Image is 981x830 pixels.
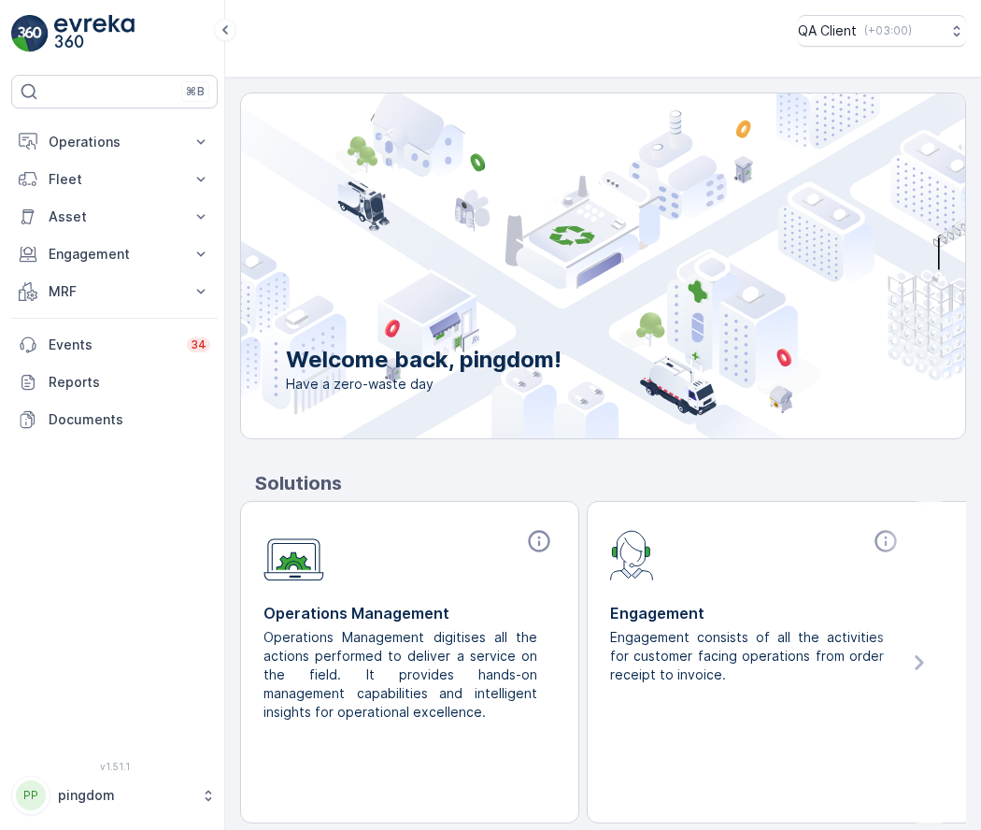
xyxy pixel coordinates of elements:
p: ⌘B [186,84,205,99]
p: Solutions [255,469,966,497]
span: v 1.51.1 [11,761,218,772]
p: pingdom [58,786,192,805]
p: Engagement [49,245,180,264]
p: Engagement consists of all the activities for customer facing operations from order receipt to in... [610,628,888,684]
span: Have a zero-waste day [286,375,562,394]
img: module-icon [263,528,324,581]
img: module-icon [610,528,654,580]
img: city illustration [157,93,965,438]
img: logo [11,15,49,52]
button: Operations [11,123,218,161]
p: Documents [49,410,210,429]
p: 34 [191,337,206,352]
p: Welcome back, pingdom! [286,345,562,375]
a: Reports [11,364,218,401]
p: Fleet [49,170,180,189]
p: ( +03:00 ) [864,23,912,38]
button: Fleet [11,161,218,198]
a: Documents [11,401,218,438]
p: Operations Management [263,602,556,624]
p: Operations Management digitises all the actions performed to deliver a service on the field. It p... [263,628,541,722]
button: MRF [11,273,218,310]
a: Events34 [11,326,218,364]
p: Asset [49,207,180,226]
p: Engagement [610,602,903,624]
button: Engagement [11,236,218,273]
p: Events [49,336,176,354]
p: QA Client [798,21,857,40]
button: PPpingdom [11,776,218,815]
img: logo_light-DOdMpM7g.png [54,15,135,52]
p: Operations [49,133,180,151]
button: QA Client(+03:00) [798,15,966,47]
p: MRF [49,282,180,301]
div: PP [16,780,46,810]
p: Reports [49,373,210,392]
button: Asset [11,198,218,236]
